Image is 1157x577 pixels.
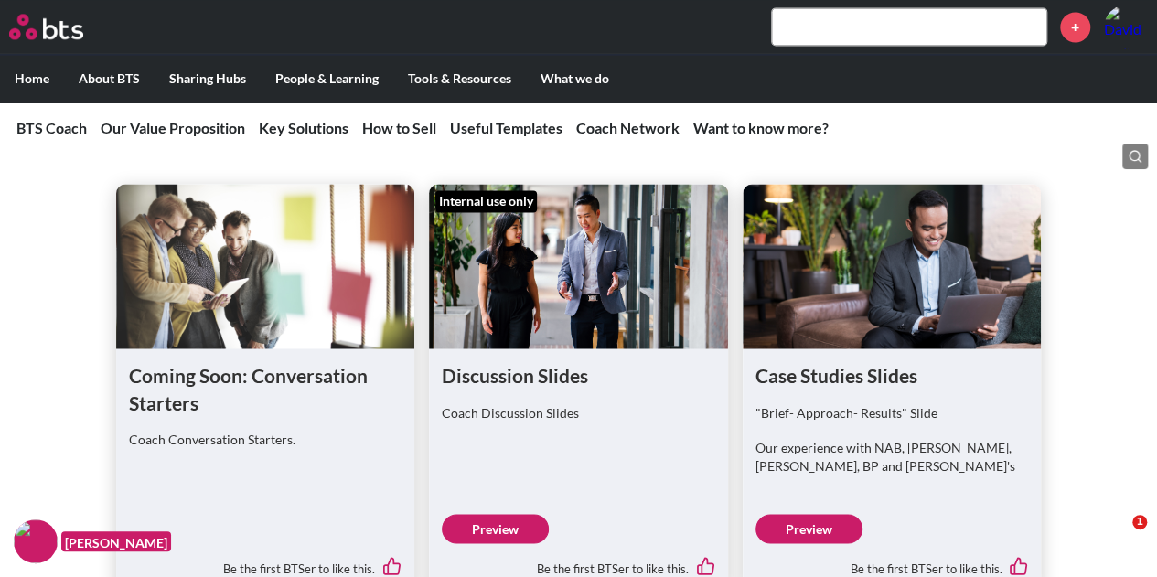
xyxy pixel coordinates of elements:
[526,55,624,102] label: What we do
[129,430,402,448] p: Coach Conversation Starters.
[442,361,715,388] h1: Discussion Slides
[14,519,58,563] img: F
[259,119,348,136] a: Key Solutions
[450,119,562,136] a: Useful Templates
[1095,515,1139,559] iframe: Intercom live chat
[101,119,245,136] a: Our Value Proposition
[442,514,549,543] a: Preview
[576,119,680,136] a: Coach Network
[755,514,862,543] a: Preview
[362,119,436,136] a: How to Sell
[442,403,715,422] p: Coach Discussion Slides
[155,55,261,102] label: Sharing Hubs
[261,55,393,102] label: People & Learning
[755,361,1029,388] h1: Case Studies Slides
[9,14,83,39] img: BTS Logo
[1104,5,1148,48] img: David Bruce
[393,55,526,102] label: Tools & Resources
[61,531,171,552] figcaption: [PERSON_NAME]
[9,14,117,39] a: Go home
[64,55,155,102] label: About BTS
[129,361,402,415] h1: Coming Soon: Conversation Starters
[1060,12,1090,42] a: +
[755,403,1029,422] p: "Brief- Approach- Results" Slide
[1104,5,1148,48] a: Profile
[1132,515,1147,529] span: 1
[755,438,1029,474] p: Our experience with NAB, [PERSON_NAME], [PERSON_NAME], BP and [PERSON_NAME]'s
[693,119,829,136] a: Want to know more?
[435,190,537,212] div: Internal use only
[16,119,87,136] a: BTS Coach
